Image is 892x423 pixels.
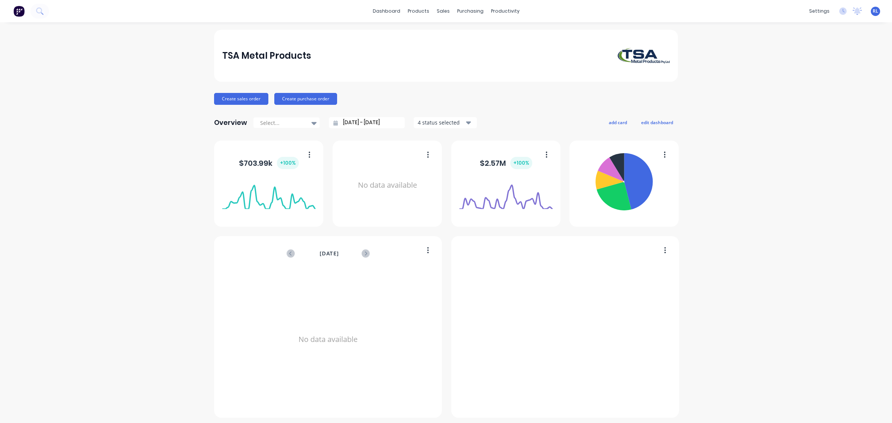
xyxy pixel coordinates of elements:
button: Create purchase order [274,93,337,105]
img: TSA Metal Products [618,48,670,64]
span: [DATE] [320,249,339,258]
div: TSA Metal Products [222,48,311,63]
div: $ 2.57M [480,157,532,169]
a: dashboard [369,6,404,17]
div: + 100 % [277,157,299,169]
div: No data available [222,267,434,411]
div: products [404,6,433,17]
div: Overview [214,115,247,130]
div: sales [433,6,453,17]
div: + 100 % [510,157,532,169]
div: settings [805,6,833,17]
span: RL [873,8,878,14]
div: purchasing [453,6,487,17]
img: Factory [13,6,25,17]
button: 4 status selected [414,117,477,128]
div: $ 703.99k [239,157,299,169]
button: add card [604,117,632,127]
button: edit dashboard [636,117,678,127]
div: productivity [487,6,523,17]
button: Create sales order [214,93,268,105]
div: No data available [341,150,434,220]
div: 4 status selected [418,119,465,126]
